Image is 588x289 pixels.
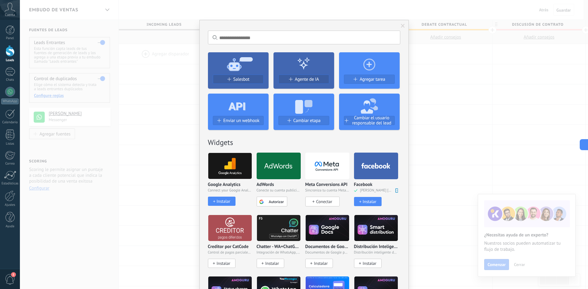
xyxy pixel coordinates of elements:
button: Instalar [208,197,236,206]
div: WhatsApp [1,98,19,104]
button: Cambiar etapa [278,116,329,125]
p: Documentos de Google por AMOGURU [305,244,349,250]
div: Facebook [354,153,398,215]
span: Instalar [314,261,328,266]
div: Estadísticas [1,182,19,186]
h2: Widgets [208,138,400,147]
span: Enviar un webhook [223,118,259,123]
div: Listas [1,142,19,146]
button: Instalar [354,197,382,206]
div: Ayuda [1,224,19,228]
span: Distribución inteligente de leads de amoGURU [354,250,398,255]
span: [PERSON_NAME] [PERSON_NAME] [360,189,393,192]
div: Calendario [1,120,19,124]
button: Agregar tarea [344,75,395,84]
button: Cambiar el usuario responsable del lead [344,116,395,125]
span: Sincroniza tu cuenta Meta para mejorar tus anuncios [305,188,349,193]
img: logo_main.png [354,213,398,243]
span: Agregar tarea [360,77,385,82]
button: Instalar [257,259,284,268]
div: Panel [1,36,19,40]
div: Chatter - WA+ChatGPT via Komanda F5 [257,215,305,276]
img: google_analytics.png [208,151,252,181]
div: Creditor por CatCode [208,215,257,276]
div: Añadir a la campaña [363,199,376,204]
span: Cambiar etapa [293,118,321,123]
button: Enviar un webhook [213,116,264,125]
div: Chats [1,78,19,82]
span: Agente de IA [295,77,319,82]
div: Instalar [217,199,230,204]
div: Distribución Inteligente por AMOGURU [354,215,398,276]
span: Connect your Google Analytics account and create custom Google Analytics [208,188,252,193]
a: Autorizar [257,197,301,206]
a: Conectar [305,197,349,206]
button: Instalar [208,259,236,268]
img: logo_main.png [306,213,349,243]
p: Creditor por CatCode [208,244,249,250]
button: Instalar [354,259,382,268]
span: Salesbot [233,77,250,82]
button: Instalar [305,259,333,268]
span: Documentos de Google por AMOGURU [305,250,349,255]
span: Cambiar el usuario responsable del lead [349,115,394,126]
div: Documentos de Google por AMOGURU [305,215,354,276]
div: AdWords [257,153,305,215]
span: Conectar [316,199,332,204]
span: Instalar [265,261,279,266]
p: AdWords [257,182,274,187]
span: Integración de WhatsApp, Telegram, Avito, VK & IG [257,250,301,255]
div: Google Analytics [208,153,257,215]
div: Ajustes [1,203,19,207]
span: Instalar [363,261,376,266]
span: 1 [11,272,16,277]
button: Salesbot [213,75,264,84]
span: Control de pagos parciales en un lead [208,250,252,255]
button: Agente de IA [278,75,329,84]
div: Leads [1,58,19,62]
p: Google Analytics [208,182,241,187]
div: Correo [1,162,19,166]
span: Cuenta [5,13,15,17]
p: Meta Conversions API [305,182,348,187]
span: Instalar [217,261,230,266]
p: Distribución Inteligente por AMOGURU [354,244,398,250]
img: logo_main.png [208,213,252,243]
span: Conecte su cuenta publicitaria y configure la publicidad en Google [257,188,301,193]
span: Autorizar [269,200,284,204]
img: logo_main.jpg [257,213,300,243]
div: Meta Conversions API [305,153,354,215]
p: Facebook [354,182,372,187]
p: Chatter - WA+ChatGPT via Komanda F5 [257,244,301,250]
